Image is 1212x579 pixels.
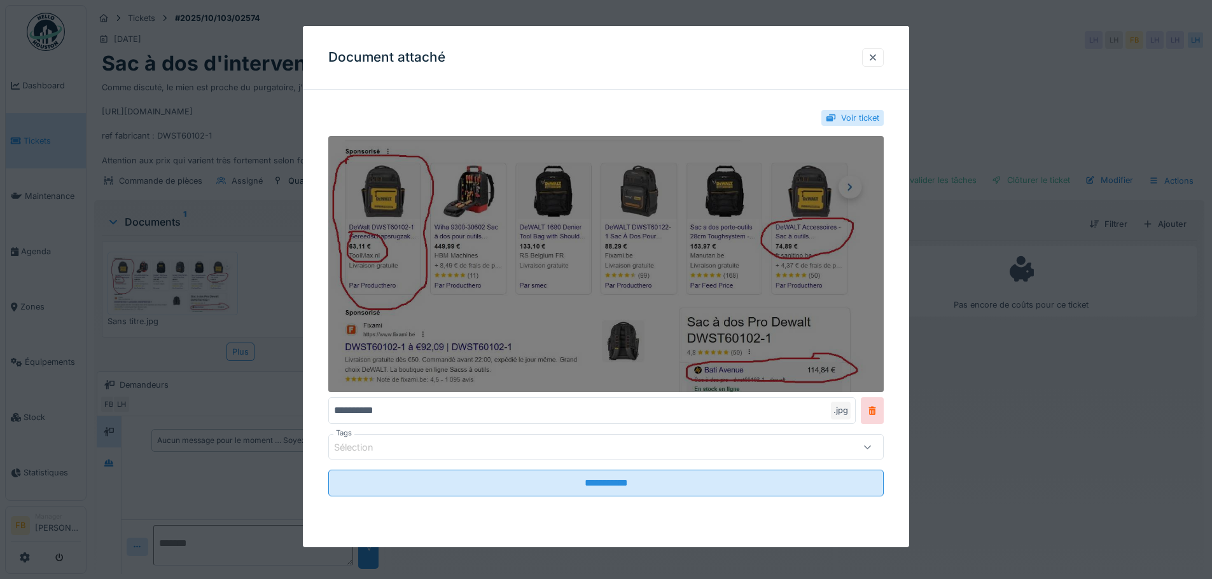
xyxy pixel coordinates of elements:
div: Voir ticket [841,112,879,124]
img: 028de7a8-1d2f-46c7-989f-3369ae792aac-Sans%20titre.jpg [328,136,884,392]
div: Sélection [334,440,391,454]
div: .jpg [831,402,851,419]
h3: Document attaché [328,50,445,65]
label: Tags [333,428,354,439]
